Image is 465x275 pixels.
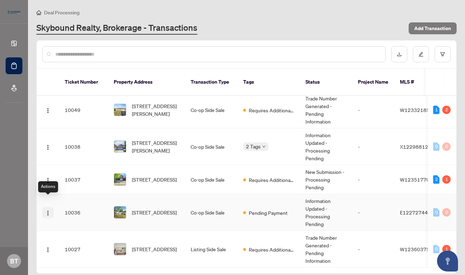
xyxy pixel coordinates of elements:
span: W12360375 [400,246,430,252]
td: Co-op Side Sale [185,92,238,128]
div: 0 [442,208,451,217]
span: X12298812 [400,143,428,150]
span: Requires Additional Docs [249,106,294,114]
span: home [36,10,41,15]
td: Information Updated - Processing Pending [300,128,352,165]
img: Logo [45,177,51,183]
span: Pending Payment [249,209,288,217]
td: 10038 [59,128,108,165]
td: 10049 [59,92,108,128]
span: BT [10,256,18,266]
span: [STREET_ADDRESS][PERSON_NAME] [132,102,179,118]
div: 2 [433,175,439,184]
td: - [352,92,394,128]
button: Logo [42,244,54,255]
div: 0 [433,245,439,253]
button: Open asap [437,251,458,272]
div: 0 [433,208,439,217]
td: 10036 [59,194,108,231]
td: Co-op Side Sale [185,165,238,194]
div: 1 [442,245,451,253]
td: Information Updated - Processing Pending [300,194,352,231]
div: Actions [38,181,58,192]
button: Logo [42,141,54,152]
span: down [262,145,266,148]
span: 2 Tags [246,142,261,150]
span: [STREET_ADDRESS] [132,209,177,216]
th: Ticket Number [59,69,108,96]
th: Status [300,69,352,96]
span: Deal Processing [44,9,79,16]
td: New Submission - Processing Pending [300,165,352,194]
img: thumbnail-img [114,174,126,185]
td: - [352,231,394,268]
span: Requires Additional Docs [249,176,294,184]
span: W12332185 [400,107,430,113]
img: thumbnail-img [114,141,126,153]
button: Logo [42,174,54,185]
td: - [352,165,394,194]
button: Add Transaction [409,22,457,34]
span: W12351770 [400,176,430,183]
button: download [391,46,407,62]
th: Transaction Type [185,69,238,96]
div: 2 [442,106,451,114]
td: Co-op Side Sale [185,194,238,231]
span: [STREET_ADDRESS] [132,176,177,183]
td: Trade Number Generated - Pending Information [300,231,352,268]
span: E12272744 [400,209,428,216]
button: filter [435,46,451,62]
td: - [352,128,394,165]
th: MLS # [394,69,436,96]
span: [STREET_ADDRESS][PERSON_NAME] [132,139,179,154]
th: Tags [238,69,300,96]
img: thumbnail-img [114,243,126,255]
span: Add Transaction [414,23,451,34]
img: Logo [45,247,51,253]
td: Trade Number Generated - Pending Information [300,92,352,128]
button: edit [413,46,429,62]
button: Logo [42,104,54,115]
img: thumbnail-img [114,104,126,116]
span: filter [440,52,445,57]
span: [STREET_ADDRESS] [132,245,177,253]
img: logo [6,9,22,16]
td: 10037 [59,165,108,194]
span: edit [418,52,423,57]
span: download [397,52,402,57]
img: thumbnail-img [114,206,126,218]
img: Logo [45,210,51,216]
td: Listing Side Sale [185,231,238,268]
div: 1 [433,106,439,114]
img: Logo [45,144,51,150]
th: Project Name [352,69,394,96]
img: Logo [45,108,51,113]
th: Property Address [108,69,185,96]
td: Co-op Side Sale [185,128,238,165]
div: 0 [433,142,439,151]
span: Requires Additional Docs [249,246,294,253]
button: Logo [42,207,54,218]
td: - [352,194,394,231]
td: 10027 [59,231,108,268]
div: 0 [442,142,451,151]
div: 1 [442,175,451,184]
a: Skybound Realty, Brokerage - Transactions [36,22,197,35]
